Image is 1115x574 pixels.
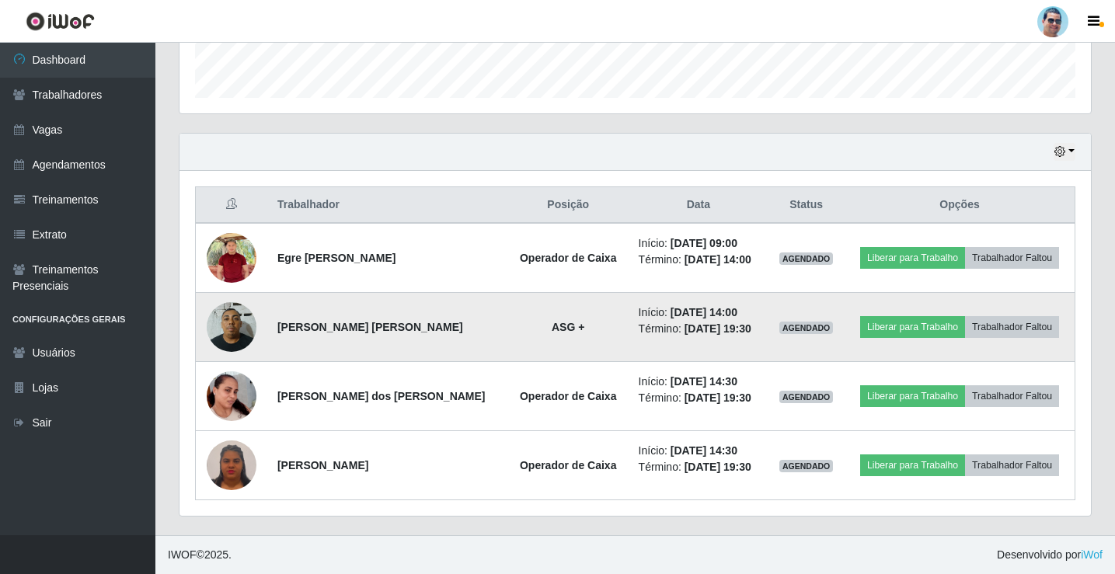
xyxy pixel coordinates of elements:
[671,375,737,388] time: [DATE] 14:30
[639,374,759,390] li: Início:
[779,460,834,472] span: AGENDADO
[207,352,256,440] img: 1757719645917.jpeg
[639,235,759,252] li: Início:
[965,454,1059,476] button: Trabalhador Faltou
[207,294,256,360] img: 1756765459976.jpeg
[965,385,1059,407] button: Trabalhador Faltou
[860,385,965,407] button: Liberar para Trabalho
[277,252,395,264] strong: Egre [PERSON_NAME]
[685,322,751,335] time: [DATE] 19:30
[520,390,617,402] strong: Operador de Caixa
[639,304,759,321] li: Início:
[779,391,834,403] span: AGENDADO
[779,322,834,334] span: AGENDADO
[845,187,1075,224] th: Opções
[965,247,1059,269] button: Trabalhador Faltou
[685,461,751,473] time: [DATE] 19:30
[965,316,1059,338] button: Trabalhador Faltou
[507,187,629,224] th: Posição
[277,459,368,471] strong: [PERSON_NAME]
[207,228,256,287] img: 1679663756397.jpeg
[860,454,965,476] button: Liberar para Trabalho
[671,306,737,318] time: [DATE] 14:00
[207,438,256,492] img: 1752886707341.jpeg
[277,321,463,333] strong: [PERSON_NAME] [PERSON_NAME]
[860,316,965,338] button: Liberar para Trabalho
[552,321,584,333] strong: ASG +
[768,187,845,224] th: Status
[639,321,759,337] li: Término:
[168,547,232,563] span: © 2025 .
[629,187,768,224] th: Data
[685,391,751,404] time: [DATE] 19:30
[997,547,1103,563] span: Desenvolvido por
[26,12,95,31] img: CoreUI Logo
[671,237,737,249] time: [DATE] 09:00
[639,443,759,459] li: Início:
[268,187,507,224] th: Trabalhador
[639,390,759,406] li: Término:
[520,252,617,264] strong: Operador de Caixa
[685,253,751,266] time: [DATE] 14:00
[860,247,965,269] button: Liberar para Trabalho
[277,390,486,402] strong: [PERSON_NAME] dos [PERSON_NAME]
[1081,548,1103,561] a: iWof
[639,459,759,475] li: Término:
[520,459,617,471] strong: Operador de Caixa
[168,548,197,561] span: IWOF
[639,252,759,268] li: Término:
[671,444,737,457] time: [DATE] 14:30
[779,252,834,265] span: AGENDADO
